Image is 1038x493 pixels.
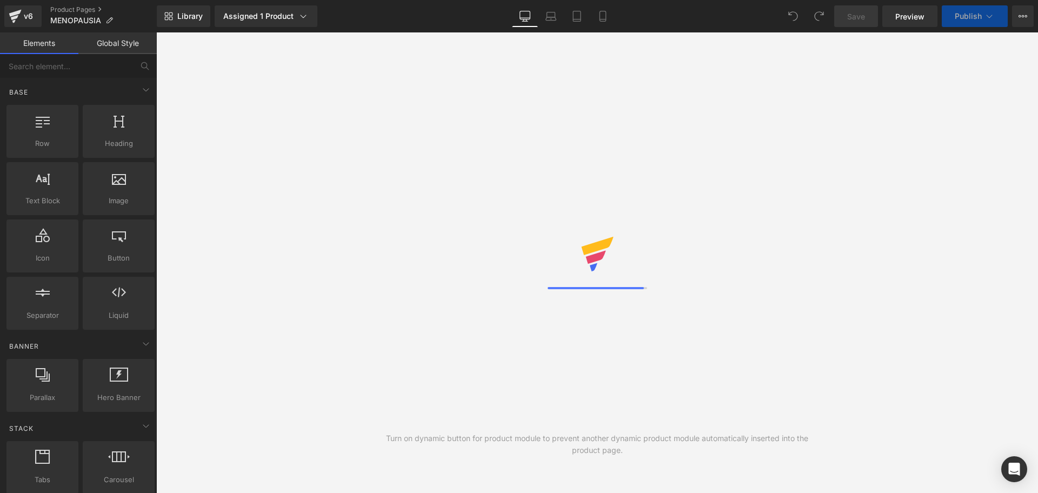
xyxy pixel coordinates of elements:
div: Open Intercom Messenger [1001,456,1027,482]
button: Redo [808,5,830,27]
span: Button [86,252,151,264]
span: Separator [10,310,75,321]
a: v6 [4,5,42,27]
span: MENOPAUSIA [50,16,101,25]
span: Base [8,87,29,97]
span: Stack [8,423,35,434]
a: Preview [882,5,937,27]
a: Tablet [564,5,590,27]
span: Hero Banner [86,392,151,403]
a: Desktop [512,5,538,27]
div: v6 [22,9,35,23]
span: Icon [10,252,75,264]
a: Laptop [538,5,564,27]
span: Liquid [86,310,151,321]
span: Preview [895,11,924,22]
span: Banner [8,341,40,351]
span: Save [847,11,865,22]
a: Product Pages [50,5,157,14]
span: Row [10,138,75,149]
button: More [1012,5,1034,27]
div: Turn on dynamic button for product module to prevent another dynamic product module automatically... [377,432,818,456]
div: Assigned 1 Product [223,11,309,22]
span: Tabs [10,474,75,485]
a: New Library [157,5,210,27]
span: Carousel [86,474,151,485]
a: Mobile [590,5,616,27]
button: Publish [942,5,1008,27]
span: Library [177,11,203,21]
span: Heading [86,138,151,149]
button: Undo [782,5,804,27]
a: Global Style [78,32,157,54]
span: Text Block [10,195,75,206]
span: Publish [955,12,982,21]
span: Image [86,195,151,206]
span: Parallax [10,392,75,403]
